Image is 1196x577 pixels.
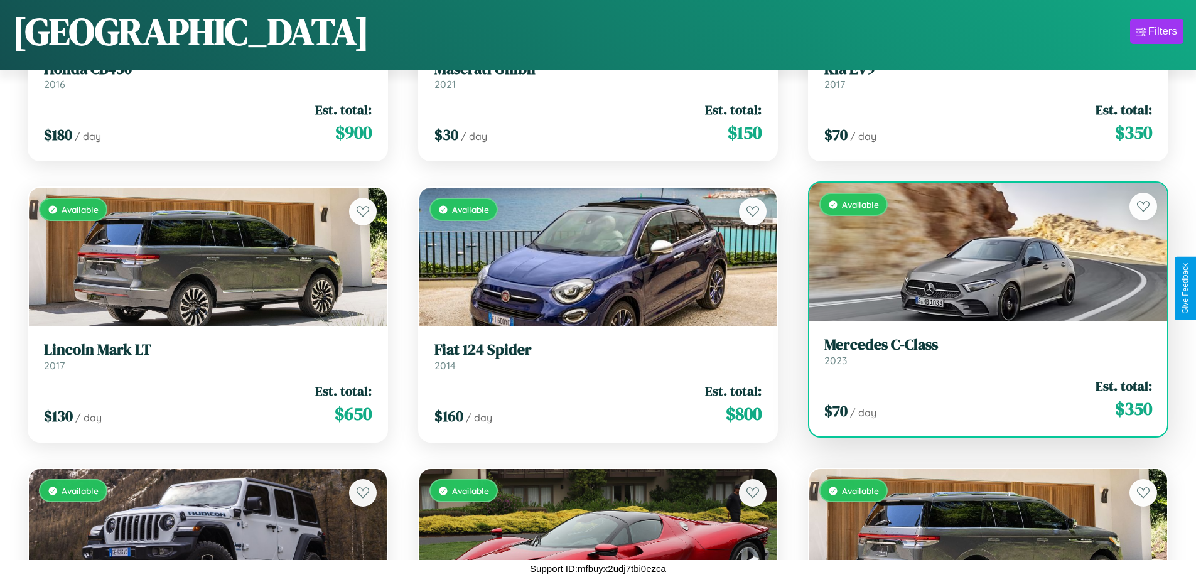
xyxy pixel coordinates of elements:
span: $ 350 [1115,120,1152,145]
span: Est. total: [315,100,372,119]
span: Available [452,485,489,496]
span: Est. total: [1096,377,1152,395]
span: Est. total: [705,100,762,119]
a: Fiat 124 Spider2014 [434,341,762,372]
span: $ 30 [434,124,458,145]
span: $ 160 [434,406,463,426]
span: 2021 [434,78,456,90]
div: Filters [1148,25,1177,38]
span: $ 900 [335,120,372,145]
p: Support ID: mfbuyx2udj7tbi0ezca [530,560,666,577]
span: Available [62,485,99,496]
span: Est. total: [705,382,762,400]
span: / day [466,411,492,424]
span: 2016 [44,78,65,90]
button: Filters [1130,19,1183,44]
span: Est. total: [315,382,372,400]
span: Available [62,204,99,215]
span: $ 800 [726,401,762,426]
h1: [GEOGRAPHIC_DATA] [13,6,369,57]
a: Honda CB4502016 [44,60,372,91]
span: Available [842,485,879,496]
span: 2023 [824,354,847,367]
span: $ 180 [44,124,72,145]
span: 2014 [434,359,456,372]
span: $ 70 [824,401,848,421]
span: Available [452,204,489,215]
div: Give Feedback [1181,263,1190,314]
span: $ 70 [824,124,848,145]
h3: Lincoln Mark LT [44,341,372,359]
span: / day [75,130,101,143]
span: $ 150 [728,120,762,145]
span: Available [842,199,879,210]
span: / day [75,411,102,424]
span: $ 130 [44,406,73,426]
span: / day [850,406,876,419]
h3: Mercedes C-Class [824,336,1152,354]
span: / day [850,130,876,143]
span: / day [461,130,487,143]
a: Lincoln Mark LT2017 [44,341,372,372]
span: 2017 [824,78,845,90]
a: Mercedes C-Class2023 [824,336,1152,367]
span: Est. total: [1096,100,1152,119]
h3: Fiat 124 Spider [434,341,762,359]
a: Kia EV92017 [824,60,1152,91]
a: Maserati Ghibli2021 [434,60,762,91]
span: 2017 [44,359,65,372]
span: $ 350 [1115,396,1152,421]
span: $ 650 [335,401,372,426]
